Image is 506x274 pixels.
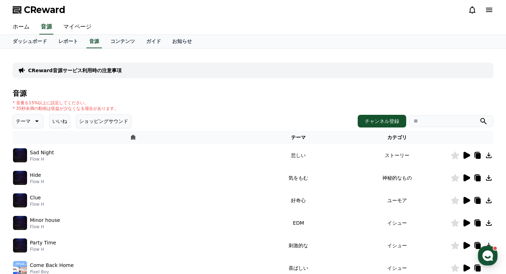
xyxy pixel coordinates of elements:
[105,35,141,48] a: コンテンツ
[18,226,30,232] span: Home
[13,106,118,111] p: * 35秒未満の動画は収益が少なくなる場合があります。
[343,212,450,234] td: イシュー
[53,35,84,48] a: レポート
[2,216,46,233] a: Home
[13,89,493,97] h4: 音源
[7,35,53,48] a: ダッシュボード
[7,20,35,35] a: ホーム
[13,171,27,185] img: music
[46,216,91,233] a: Messages
[343,144,450,167] td: ストーリー
[167,35,197,48] a: お知らせ
[30,217,60,224] p: Minor house
[358,115,406,127] button: チャンネル登録
[141,35,167,48] a: ガイド
[13,148,27,162] img: music
[58,20,97,35] a: マイページ
[39,20,53,35] a: 音源
[76,114,131,128] button: ショッピングサウンド
[343,131,450,144] th: カテゴリ
[104,226,121,232] span: Settings
[30,179,44,185] p: Flow H
[30,262,74,269] p: Come Back Home
[30,149,54,156] p: Sad Night
[30,201,44,207] p: Flow H
[30,239,56,247] p: Party Time
[16,116,31,126] p: テーマ
[254,234,343,257] td: 刺激的な
[30,224,60,230] p: Flow H
[24,4,65,15] span: CReward
[30,156,54,162] p: Flow H
[91,216,135,233] a: Settings
[13,193,27,207] img: music
[254,212,343,234] td: EDM
[254,131,343,144] th: テーマ
[28,67,122,74] a: CReward音源サービス利用時の注意事項
[30,247,56,252] p: Flow H
[343,167,450,189] td: 神秘的なもの
[13,114,44,128] button: テーマ
[58,226,79,232] span: Messages
[13,131,254,144] th: 曲
[343,189,450,212] td: ユーモア
[13,4,65,15] a: CReward
[49,114,70,128] button: いいね
[30,172,41,179] p: Hide
[343,234,450,257] td: イシュー
[13,238,27,253] img: music
[86,35,102,48] a: 音源
[254,144,343,167] td: 悲しい
[254,167,343,189] td: 気をもむ
[30,194,41,201] p: Clue
[13,100,118,106] p: * 音量を15%以上に設定してください。
[254,189,343,212] td: 好奇心
[13,216,27,230] img: music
